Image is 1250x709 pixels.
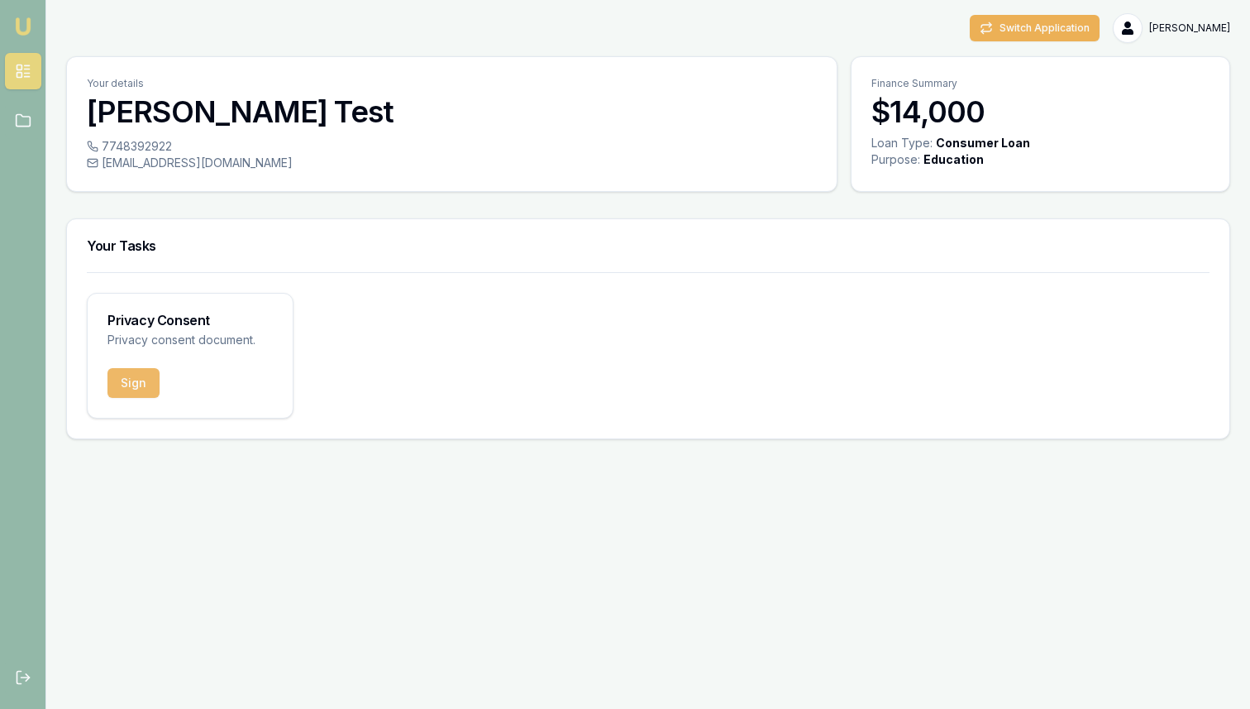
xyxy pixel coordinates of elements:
[87,95,817,128] h3: [PERSON_NAME] Test
[923,151,984,168] div: Education
[936,135,1030,151] div: Consumer Loan
[1149,22,1230,35] span: [PERSON_NAME]
[107,332,273,348] p: Privacy consent document.
[871,77,1209,90] p: Finance Summary
[107,368,160,398] button: Sign
[87,77,817,90] p: Your details
[871,135,933,151] div: Loan Type:
[871,95,1209,128] h3: $14,000
[970,15,1100,41] button: Switch Application
[87,239,1209,252] h3: Your Tasks
[871,151,920,168] div: Purpose:
[107,314,273,327] h3: Privacy Consent
[13,17,33,36] img: emu-icon-u.png
[102,155,293,171] span: [EMAIL_ADDRESS][DOMAIN_NAME]
[102,138,172,155] span: 7748392922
